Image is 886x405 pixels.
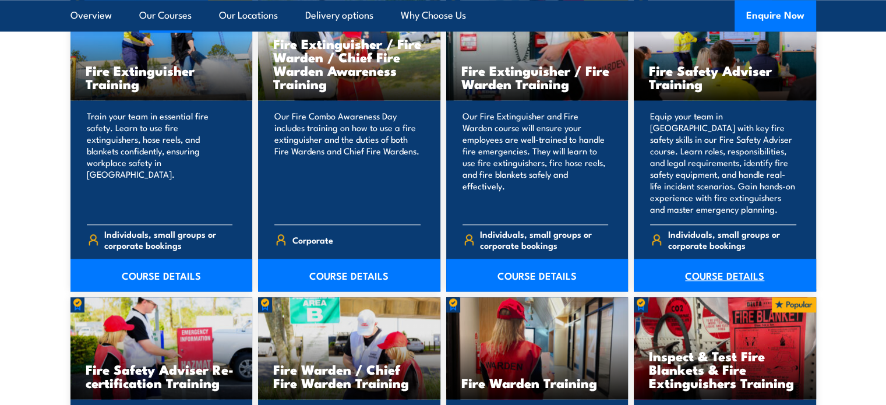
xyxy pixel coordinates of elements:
p: Our Fire Extinguisher and Fire Warden course will ensure your employees are well-trained to handl... [463,110,609,215]
span: Individuals, small groups or corporate bookings [668,228,796,251]
p: Equip your team in [GEOGRAPHIC_DATA] with key fire safety skills in our Fire Safety Adviser cours... [650,110,796,215]
h3: Fire Extinguisher / Fire Warden / Chief Fire Warden Awareness Training [273,37,425,90]
a: COURSE DETAILS [446,259,629,291]
p: Our Fire Combo Awareness Day includes training on how to use a fire extinguisher and the duties o... [274,110,421,215]
h3: Fire Safety Adviser Re-certification Training [86,362,238,389]
h3: Fire Warden / Chief Fire Warden Training [273,362,425,389]
h3: Fire Warden Training [461,376,613,389]
span: Corporate [292,231,333,249]
h3: Fire Extinguisher / Fire Warden Training [461,64,613,90]
p: Train your team in essential fire safety. Learn to use fire extinguishers, hose reels, and blanke... [87,110,233,215]
a: COURSE DETAILS [70,259,253,291]
a: COURSE DETAILS [634,259,816,291]
span: Individuals, small groups or corporate bookings [480,228,608,251]
h3: Fire Extinguisher Training [86,64,238,90]
span: Individuals, small groups or corporate bookings [104,228,232,251]
a: COURSE DETAILS [258,259,440,291]
h3: Fire Safety Adviser Training [649,64,801,90]
h3: Inspect & Test Fire Blankets & Fire Extinguishers Training [649,349,801,389]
